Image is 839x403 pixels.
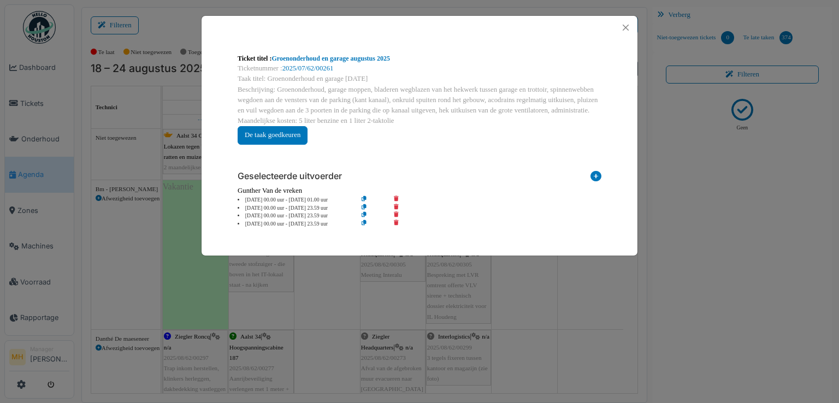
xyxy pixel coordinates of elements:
li: [DATE] 00.00 uur - [DATE] 23.59 uur [232,204,357,212]
div: Taak titel: Groenonderhoud en garage [DATE] [238,74,601,84]
h6: Geselecteerde uitvoerder [238,171,342,181]
div: Ticket titel : [238,54,601,63]
a: Groenonderhoud en garage augustus 2025 [271,55,389,62]
li: [DATE] 00.00 uur - [DATE] 23.59 uur [232,220,357,228]
i: Toevoegen [590,171,601,186]
div: Gunther Van de vreken [238,186,601,196]
a: 2025/07/62/00261 [282,64,334,72]
div: Beschrijving: Groenonderhoud, garage moppen, bladeren wegblazen van het hekwerk tussen garage en ... [238,85,601,127]
li: [DATE] 00.00 uur - [DATE] 23.59 uur [232,212,357,220]
button: Close [618,20,633,35]
button: De taak goedkeuren [238,126,308,144]
div: Ticketnummer : [238,63,601,74]
li: [DATE] 00.00 uur - [DATE] 01.00 uur [232,196,357,204]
